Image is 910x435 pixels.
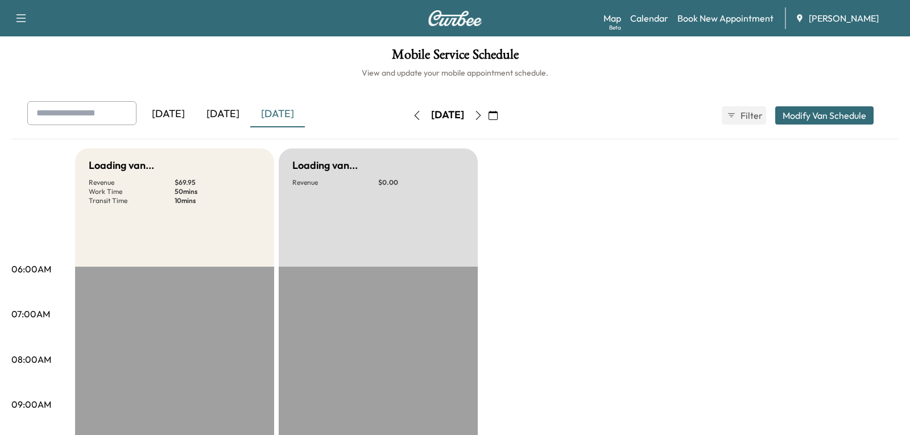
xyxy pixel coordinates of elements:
[775,106,874,125] button: Modify Van Schedule
[11,353,51,366] p: 08:00AM
[11,48,899,67] h1: Mobile Service Schedule
[741,109,761,122] span: Filter
[292,158,358,173] h5: Loading van...
[141,101,196,127] div: [DATE]
[630,11,668,25] a: Calendar
[11,262,51,276] p: 06:00AM
[431,108,464,122] div: [DATE]
[603,11,621,25] a: MapBeta
[428,10,482,26] img: Curbee Logo
[378,178,464,187] p: $ 0.00
[89,196,175,205] p: Transit Time
[809,11,879,25] span: [PERSON_NAME]
[292,178,378,187] p: Revenue
[677,11,773,25] a: Book New Appointment
[89,178,175,187] p: Revenue
[196,101,250,127] div: [DATE]
[11,397,51,411] p: 09:00AM
[89,187,175,196] p: Work Time
[175,187,260,196] p: 50 mins
[175,196,260,205] p: 10 mins
[250,101,305,127] div: [DATE]
[722,106,766,125] button: Filter
[89,158,154,173] h5: Loading van...
[175,178,260,187] p: $ 69.95
[11,307,50,321] p: 07:00AM
[609,23,621,32] div: Beta
[11,67,899,78] h6: View and update your mobile appointment schedule.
